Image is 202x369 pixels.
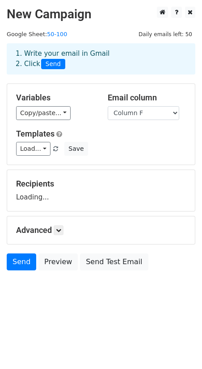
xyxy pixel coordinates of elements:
[64,142,88,156] button: Save
[16,142,50,156] a: Load...
[135,31,195,37] a: Daily emails left: 50
[108,93,186,103] h5: Email column
[38,253,78,270] a: Preview
[7,31,67,37] small: Google Sheet:
[7,7,195,22] h2: New Campaign
[16,225,186,235] h5: Advanced
[16,179,186,189] h5: Recipients
[135,29,195,39] span: Daily emails left: 50
[16,129,55,138] a: Templates
[41,59,65,70] span: Send
[47,31,67,37] a: 50-100
[7,253,36,270] a: Send
[16,106,71,120] a: Copy/paste...
[80,253,148,270] a: Send Test Email
[16,179,186,202] div: Loading...
[9,49,193,69] div: 1. Write your email in Gmail 2. Click
[16,93,94,103] h5: Variables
